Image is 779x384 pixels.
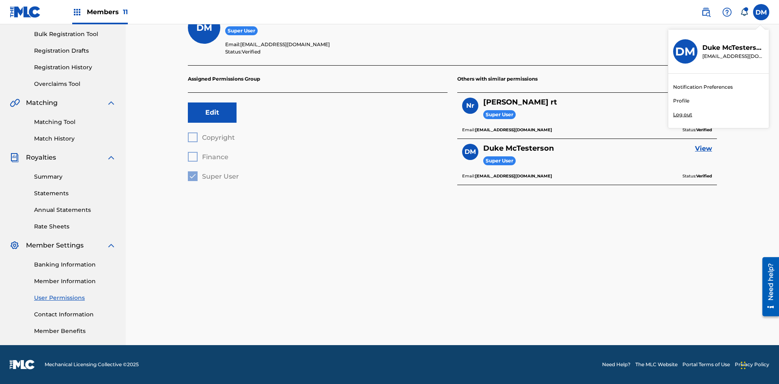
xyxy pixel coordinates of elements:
[188,102,237,123] button: Edit
[722,7,732,17] img: help
[735,361,769,368] a: Privacy Policy
[483,156,516,166] span: Super User
[740,8,748,16] div: Notifications
[702,43,764,53] p: Duke McTesterson
[483,110,516,119] span: Super User
[483,144,554,153] h5: Duke McTesterson
[87,7,128,17] span: Members
[635,361,678,368] a: The MLC Website
[225,48,717,55] p: Status:
[466,101,474,111] span: Nr
[702,53,764,60] p: duke.mctesterson@gmail.com
[696,127,712,132] b: Verified
[123,8,128,16] span: 11
[462,126,552,134] p: Email:
[45,361,139,368] span: Mechanical Licensing Collective © 2025
[465,147,476,157] span: DM
[756,254,779,320] iframe: Resource Center
[695,144,712,154] a: View
[10,153,19,162] img: Royalties
[225,26,258,36] span: Super User
[682,361,730,368] a: Portal Terms of Use
[106,98,116,108] img: expand
[741,353,746,378] div: Drag
[701,7,711,17] img: search
[457,66,717,93] p: Others with similar permissions
[738,345,779,384] iframe: Chat Widget
[240,41,330,47] span: [EMAIL_ADDRESS][DOMAIN_NAME]
[34,206,116,214] a: Annual Statements
[34,327,116,335] a: Member Benefits
[34,63,116,72] a: Registration History
[34,134,116,143] a: Match History
[34,294,116,302] a: User Permissions
[682,126,712,134] p: Status:
[10,360,35,369] img: logo
[673,97,689,105] a: Profile
[34,310,116,319] a: Contact Information
[673,111,692,118] p: Log out
[188,66,448,93] p: Assigned Permissions Group
[26,241,84,250] span: Member Settings
[675,45,695,59] h3: DM
[462,173,552,180] p: Email:
[673,83,733,91] a: Notification Preferences
[34,189,116,198] a: Statements
[26,153,56,162] span: Royalties
[196,22,212,33] span: DM
[719,4,735,20] div: Help
[72,7,82,17] img: Top Rightsholders
[26,98,58,108] span: Matching
[34,260,116,269] a: Banking Information
[682,173,712,180] p: Status:
[34,30,116,38] a: Bulk Registration Tool
[34,80,116,88] a: Overclaims Tool
[242,49,260,55] span: Verified
[106,241,116,250] img: expand
[602,361,631,368] a: Need Help?
[483,98,557,107] h5: Nicole rt
[475,127,552,132] b: [EMAIL_ADDRESS][DOMAIN_NAME]
[34,47,116,55] a: Registration Drafts
[34,277,116,286] a: Member Information
[696,173,712,179] b: Verified
[10,241,19,250] img: Member Settings
[10,6,41,18] img: MLC Logo
[34,173,116,181] a: Summary
[753,4,769,20] div: User Menu
[34,222,116,231] a: Rate Sheets
[10,98,20,108] img: Matching
[475,173,552,179] b: [EMAIL_ADDRESS][DOMAIN_NAME]
[698,4,714,20] a: Public Search
[225,41,717,48] p: Email:
[106,153,116,162] img: expand
[34,118,116,126] a: Matching Tool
